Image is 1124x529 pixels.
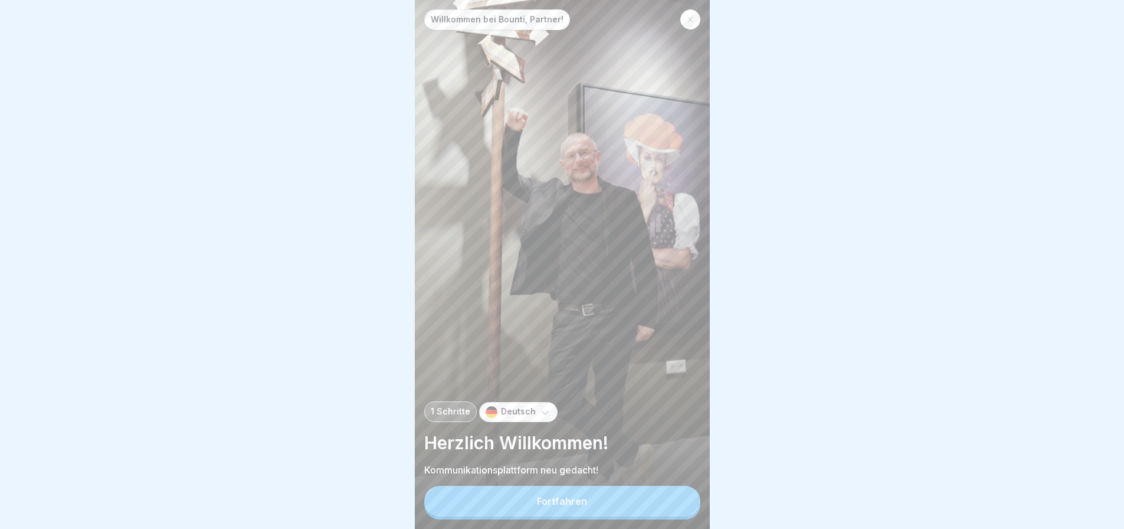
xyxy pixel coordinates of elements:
p: Willkommen bei Bounti, Partner! [431,15,563,25]
p: Deutsch [501,407,536,417]
p: Herzlich Willkommen! [424,432,700,454]
img: de.svg [486,406,497,418]
button: Fortfahren [424,486,700,517]
p: Kommunikationsplattform neu gedacht! [424,463,700,476]
p: 1 Schritte [431,407,470,417]
div: Fortfahren [537,496,587,507]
